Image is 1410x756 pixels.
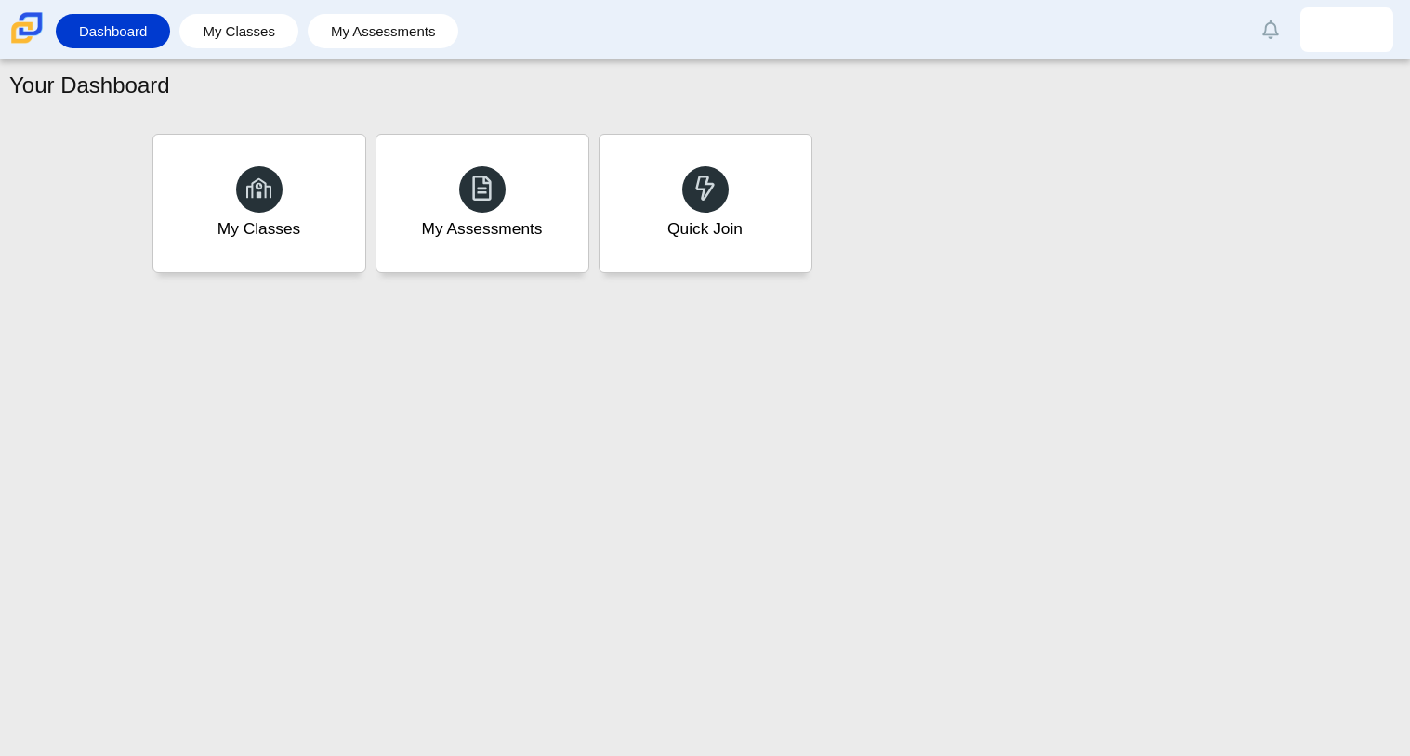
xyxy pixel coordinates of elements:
[217,217,301,241] div: My Classes
[599,134,812,273] a: Quick Join
[65,14,161,48] a: Dashboard
[317,14,450,48] a: My Assessments
[1332,15,1362,45] img: jesus.valdivia.RhEVbf
[189,14,289,48] a: My Classes
[9,70,170,101] h1: Your Dashboard
[7,34,46,50] a: Carmen School of Science & Technology
[422,217,543,241] div: My Assessments
[152,134,366,273] a: My Classes
[1250,9,1291,50] a: Alerts
[667,217,743,241] div: Quick Join
[7,8,46,47] img: Carmen School of Science & Technology
[376,134,589,273] a: My Assessments
[1300,7,1393,52] a: jesus.valdivia.RhEVbf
